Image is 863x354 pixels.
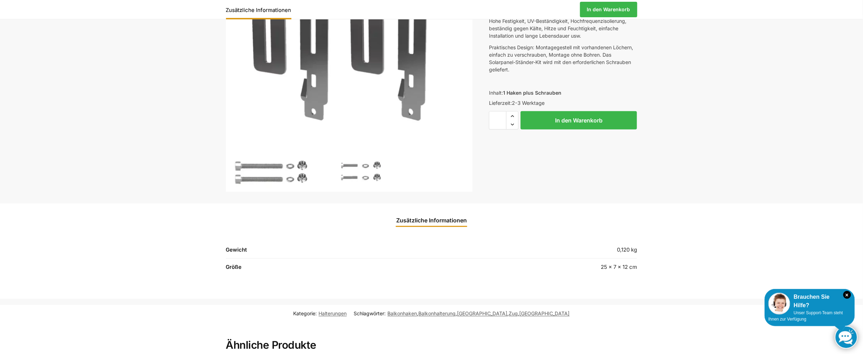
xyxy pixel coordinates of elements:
[843,291,851,299] i: Schließen
[768,293,790,315] img: Customer service
[392,212,471,229] a: Zusätzliche Informationen
[489,100,545,106] span: Lieferzeit:
[226,1,295,18] a: Zusätzliche Informationen
[226,322,637,352] h2: Ähnliche Produkte
[489,111,507,129] input: Produktmenge
[580,2,637,17] a: In den Warenkorb
[457,310,508,316] a: [GEOGRAPHIC_DATA]
[388,310,417,316] a: Balkonhaken
[226,246,470,259] th: Gewicht
[319,310,347,316] a: Halterungen
[768,310,843,322] span: Unser Support-Team steht Ihnen zur Verfügung
[512,100,545,106] span: 2-3 Werktage
[509,310,518,316] a: Zug
[521,111,637,129] button: In den Warenkorb
[488,134,638,153] iframe: Sicherer Rahmen für schnelle Bezahlvorgänge
[489,17,637,39] p: Hohe Festigkeit, UV-Beständigkeit, Hochfrequenzisolierung, beständig gegen Kälte, Hitze und Feuch...
[489,89,637,96] p: Inhalt:
[226,246,637,276] table: Produktdetails
[470,259,637,276] td: 25 × 7 × 12 cm
[294,310,347,317] span: Kategorie:
[520,310,570,316] a: [GEOGRAPHIC_DATA]
[354,310,570,317] span: Schlagwörter: , , , ,
[489,44,637,73] p: Praktisches Design: Montagegestell mit vorhandenen Löchern, einfach zu verschrauben, Montage ohne...
[507,112,518,121] span: Increase quantity
[226,259,470,276] th: Größe
[419,310,456,316] a: Balkonhalterung
[768,293,851,310] div: Brauchen Sie Hilfe?
[470,246,637,259] td: 0,120 kg
[507,120,518,129] span: Reduce quantity
[503,90,561,96] strong: 1 Haken plus Schrauben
